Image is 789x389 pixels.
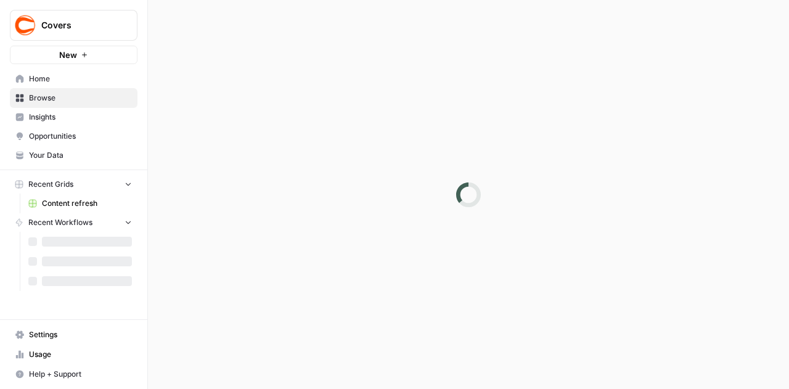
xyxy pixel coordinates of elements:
[10,345,137,364] a: Usage
[10,69,137,89] a: Home
[10,46,137,64] button: New
[42,198,132,209] span: Content refresh
[28,217,92,228] span: Recent Workflows
[29,329,132,340] span: Settings
[10,364,137,384] button: Help + Support
[10,107,137,127] a: Insights
[10,10,137,41] button: Workspace: Covers
[28,179,73,190] span: Recent Grids
[29,92,132,104] span: Browse
[29,73,132,84] span: Home
[29,349,132,360] span: Usage
[29,131,132,142] span: Opportunities
[59,49,77,61] span: New
[10,175,137,194] button: Recent Grids
[14,14,36,36] img: Covers Logo
[29,369,132,380] span: Help + Support
[10,126,137,146] a: Opportunities
[23,194,137,213] a: Content refresh
[10,88,137,108] a: Browse
[10,213,137,232] button: Recent Workflows
[29,150,132,161] span: Your Data
[41,19,116,31] span: Covers
[29,112,132,123] span: Insights
[10,325,137,345] a: Settings
[10,145,137,165] a: Your Data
